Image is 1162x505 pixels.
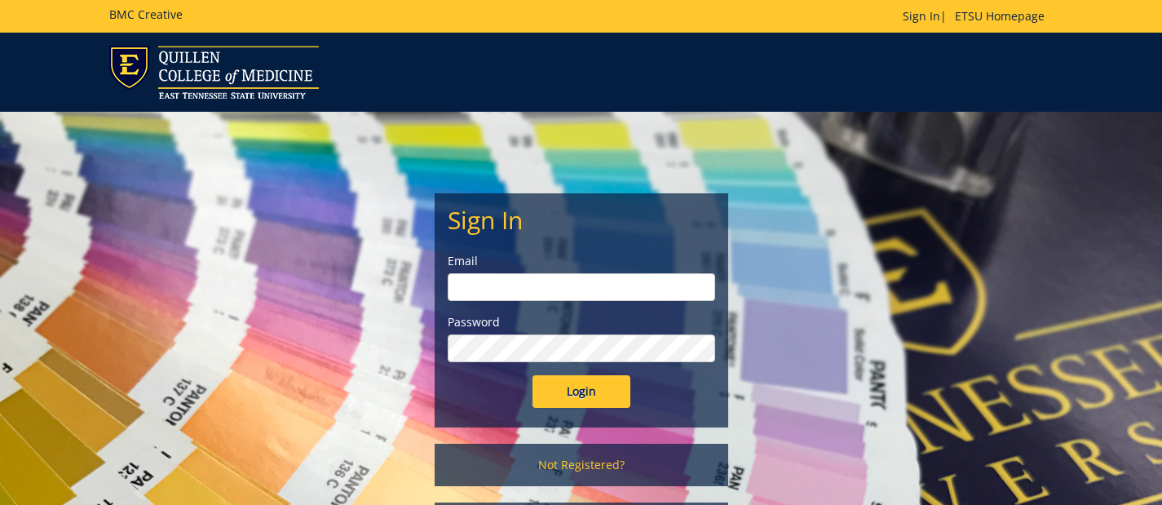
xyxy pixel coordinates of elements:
input: Login [532,375,630,408]
label: Password [448,314,715,330]
h2: Sign In [448,206,715,233]
label: Email [448,253,715,269]
img: ETSU logo [109,46,319,99]
a: Sign In [903,8,940,24]
h5: BMC Creative [109,8,183,20]
p: | [903,8,1053,24]
a: Not Registered? [435,444,728,486]
a: ETSU Homepage [947,8,1053,24]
